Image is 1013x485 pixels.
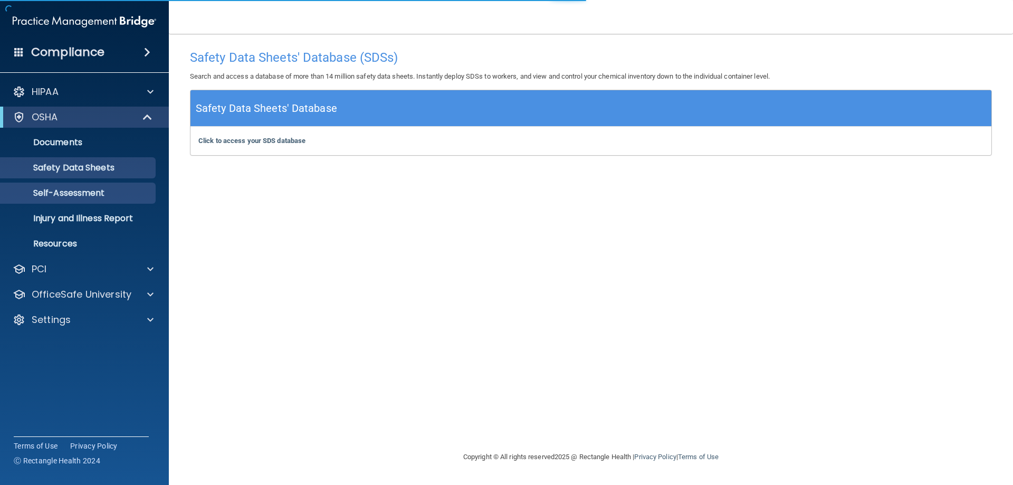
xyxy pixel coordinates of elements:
a: OSHA [13,111,153,123]
a: PCI [13,263,154,275]
a: Terms of Use [678,453,719,461]
a: HIPAA [13,85,154,98]
p: Search and access a database of more than 14 million safety data sheets. Instantly deploy SDSs to... [190,70,992,83]
p: Safety Data Sheets [7,163,151,173]
h4: Compliance [31,45,104,60]
p: PCI [32,263,46,275]
p: OfficeSafe University [32,288,131,301]
a: Terms of Use [14,441,58,451]
img: PMB logo [13,11,156,32]
a: Click to access your SDS database [198,137,305,145]
p: OSHA [32,111,58,123]
p: HIPAA [32,85,59,98]
a: Settings [13,313,154,326]
a: OfficeSafe University [13,288,154,301]
a: Privacy Policy [634,453,676,461]
p: Self-Assessment [7,188,151,198]
p: Injury and Illness Report [7,213,151,224]
h4: Safety Data Sheets' Database (SDSs) [190,51,992,64]
h5: Safety Data Sheets' Database [196,99,337,118]
p: Resources [7,239,151,249]
span: Ⓒ Rectangle Health 2024 [14,455,100,466]
div: Copyright © All rights reserved 2025 @ Rectangle Health | | [398,440,783,474]
p: Documents [7,137,151,148]
a: Privacy Policy [70,441,118,451]
p: Settings [32,313,71,326]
